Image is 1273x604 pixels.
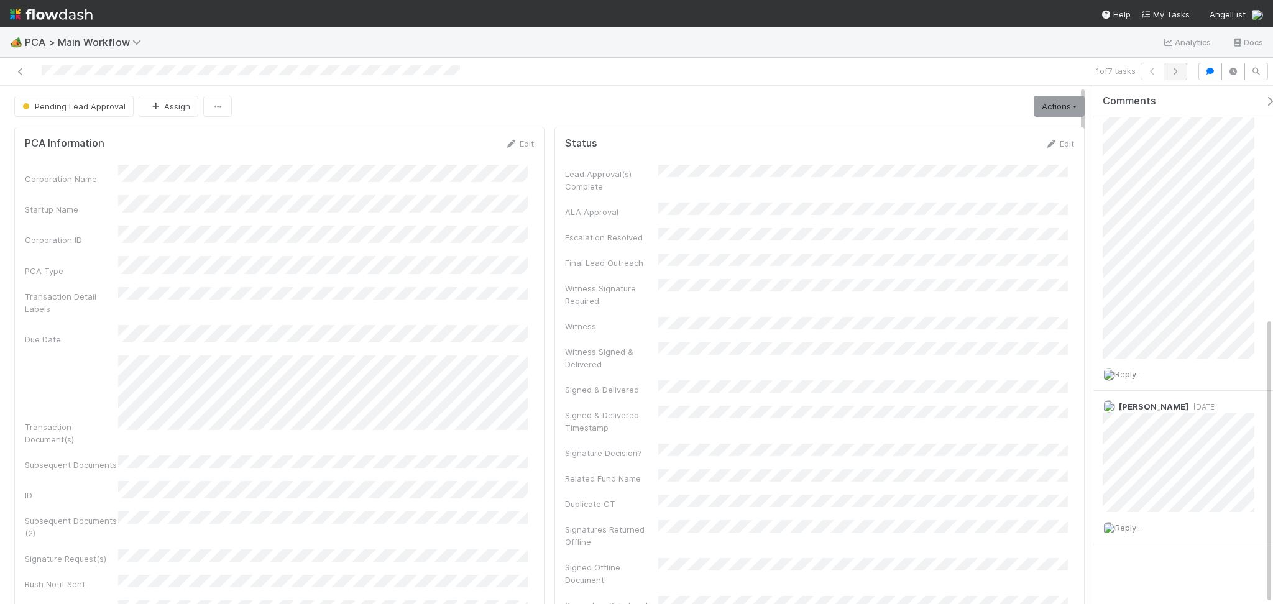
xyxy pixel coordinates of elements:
[25,552,118,565] div: Signature Request(s)
[1141,9,1190,19] span: My Tasks
[25,173,118,185] div: Corporation Name
[25,290,118,315] div: Transaction Detail Labels
[10,37,22,47] span: 🏕️
[25,333,118,345] div: Due Date
[1141,8,1190,21] a: My Tasks
[505,139,534,149] a: Edit
[1115,369,1142,379] span: Reply...
[565,561,658,586] div: Signed Offline Document
[565,472,658,485] div: Related Fund Name
[565,523,658,548] div: Signatures Returned Offline
[25,203,118,216] div: Startup Name
[565,206,658,218] div: ALA Approval
[25,234,118,246] div: Corporation ID
[565,409,658,434] div: Signed & Delivered Timestamp
[1101,8,1131,21] div: Help
[25,36,147,48] span: PCA > Main Workflow
[1210,9,1246,19] span: AngelList
[565,257,658,269] div: Final Lead Outreach
[1103,95,1156,108] span: Comments
[565,231,658,244] div: Escalation Resolved
[1103,400,1115,413] img: avatar_dd78c015-5c19-403d-b5d7-976f9c2ba6b3.png
[25,137,104,150] h5: PCA Information
[565,498,658,510] div: Duplicate CT
[1103,368,1115,381] img: avatar_d8fc9ee4-bd1b-4062-a2a8-84feb2d97839.png
[565,137,597,150] h5: Status
[565,168,658,193] div: Lead Approval(s) Complete
[25,459,118,471] div: Subsequent Documents
[1115,523,1142,533] span: Reply...
[20,101,126,111] span: Pending Lead Approval
[25,421,118,446] div: Transaction Document(s)
[14,96,134,117] button: Pending Lead Approval
[25,265,118,277] div: PCA Type
[25,515,118,539] div: Subsequent Documents (2)
[565,447,658,459] div: Signature Decision?
[1188,402,1217,411] span: [DATE]
[565,282,658,307] div: Witness Signature Required
[565,320,658,332] div: Witness
[1045,139,1074,149] a: Edit
[1119,401,1188,411] span: [PERSON_NAME]
[565,383,658,396] div: Signed & Delivered
[1251,9,1263,21] img: avatar_d8fc9ee4-bd1b-4062-a2a8-84feb2d97839.png
[139,96,198,117] button: Assign
[1096,65,1136,77] span: 1 of 7 tasks
[25,489,118,501] div: ID
[565,345,658,370] div: Witness Signed & Delivered
[1162,35,1211,50] a: Analytics
[10,4,93,25] img: logo-inverted-e16ddd16eac7371096b0.svg
[1034,96,1085,117] a: Actions
[1103,522,1115,534] img: avatar_d8fc9ee4-bd1b-4062-a2a8-84feb2d97839.png
[1231,35,1263,50] a: Docs
[25,578,118,590] div: Rush Notif Sent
